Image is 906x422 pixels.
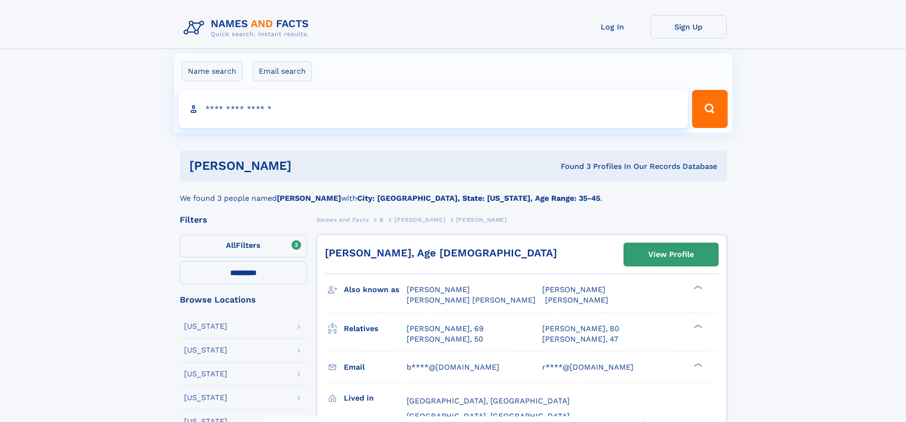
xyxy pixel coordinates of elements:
[407,324,484,334] a: [PERSON_NAME], 69
[692,323,703,329] div: ❯
[648,244,694,265] div: View Profile
[575,15,651,39] a: Log In
[545,295,608,304] span: [PERSON_NAME]
[542,324,619,334] a: [PERSON_NAME], 80
[380,214,384,226] a: B
[180,15,317,41] img: Logo Names and Facts
[407,285,470,294] span: [PERSON_NAME]
[344,359,407,375] h3: Email
[394,216,445,223] span: [PERSON_NAME]
[407,412,570,421] span: [GEOGRAPHIC_DATA], [GEOGRAPHIC_DATA]
[226,241,236,250] span: All
[277,194,341,203] b: [PERSON_NAME]
[180,181,727,204] div: We found 3 people named with .
[357,194,600,203] b: City: [GEOGRAPHIC_DATA], State: [US_STATE], Age Range: 35-45
[407,396,570,405] span: [GEOGRAPHIC_DATA], [GEOGRAPHIC_DATA]
[344,390,407,406] h3: Lived in
[692,285,703,291] div: ❯
[184,346,227,354] div: [US_STATE]
[692,90,727,128] button: Search Button
[394,214,445,226] a: [PERSON_NAME]
[542,334,618,344] a: [PERSON_NAME], 47
[456,216,507,223] span: [PERSON_NAME]
[180,216,307,224] div: Filters
[184,370,227,378] div: [US_STATE]
[189,160,426,172] h1: [PERSON_NAME]
[407,334,483,344] a: [PERSON_NAME], 50
[184,323,227,330] div: [US_STATE]
[182,61,243,81] label: Name search
[180,295,307,304] div: Browse Locations
[317,214,369,226] a: Names and Facts
[180,235,307,257] label: Filters
[624,243,718,266] a: View Profile
[253,61,312,81] label: Email search
[426,161,717,172] div: Found 3 Profiles In Our Records Database
[344,282,407,298] h3: Also known as
[325,247,557,259] a: [PERSON_NAME], Age [DEMOGRAPHIC_DATA]
[380,216,384,223] span: B
[692,362,703,368] div: ❯
[184,394,227,402] div: [US_STATE]
[407,295,536,304] span: [PERSON_NAME] [PERSON_NAME]
[179,90,688,128] input: search input
[542,285,605,294] span: [PERSON_NAME]
[344,321,407,337] h3: Relatives
[651,15,727,39] a: Sign Up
